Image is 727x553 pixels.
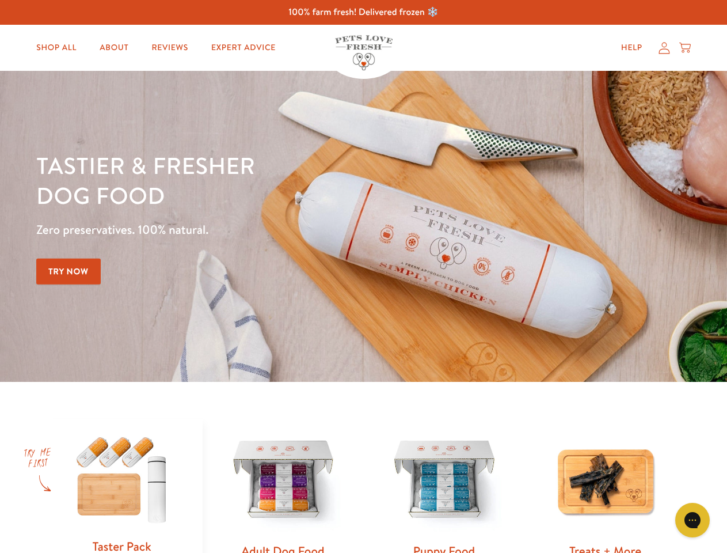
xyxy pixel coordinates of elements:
[335,35,393,70] img: Pets Love Fresh
[90,36,138,59] a: About
[202,36,285,59] a: Expert Advice
[669,499,715,541] iframe: Gorgias live chat messenger
[36,259,101,285] a: Try Now
[27,36,86,59] a: Shop All
[36,150,473,210] h1: Tastier & fresher dog food
[612,36,652,59] a: Help
[36,219,473,240] p: Zero preservatives. 100% natural.
[142,36,197,59] a: Reviews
